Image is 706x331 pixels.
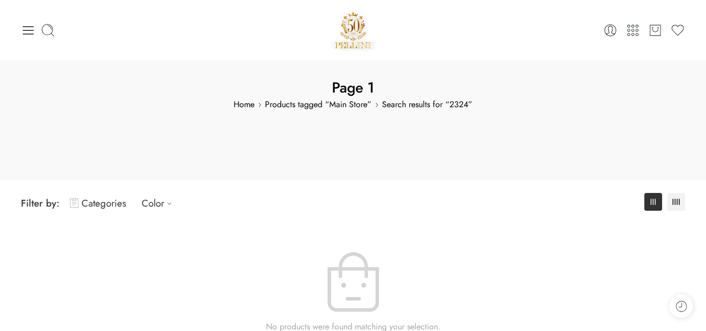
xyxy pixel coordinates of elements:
a: Wishlist [670,23,685,38]
a: Login / Register [603,23,618,38]
a: Cart [648,23,663,38]
a: Products tagged “Main Store” [265,98,372,111]
div: No products were found matching your selection. [21,252,685,331]
h1: Page 1 [21,77,685,98]
span: Search results for “2324” [21,98,685,111]
img: Pellini [331,8,376,52]
a: Categories [70,191,126,215]
span: Filter by: [21,196,60,210]
img: Not Found Products [327,252,379,312]
a: Home [234,98,254,111]
a: Pellini - [331,8,376,52]
a: Color [142,191,177,215]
